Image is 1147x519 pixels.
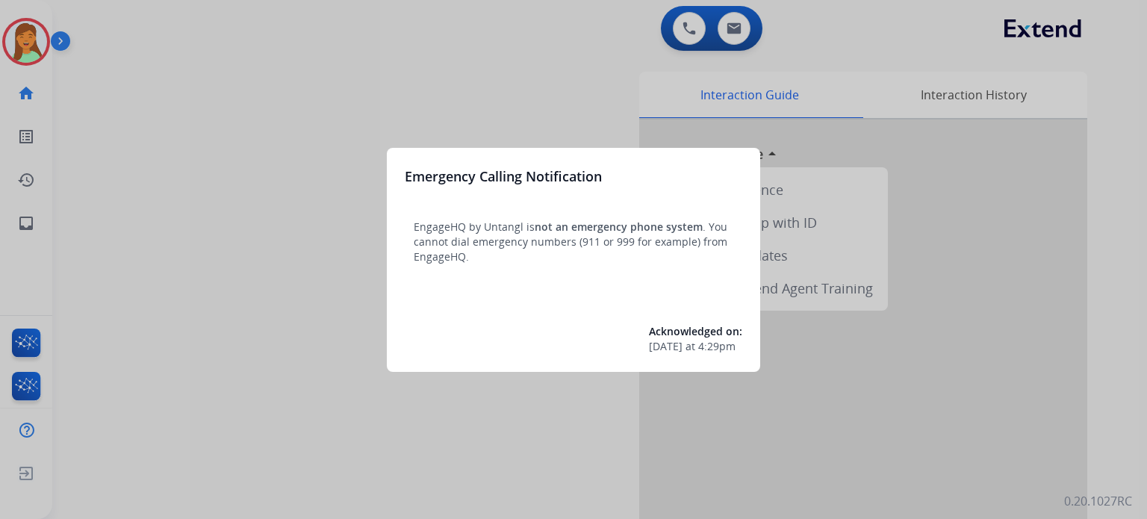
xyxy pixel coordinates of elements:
span: 4:29pm [698,339,736,354]
span: Acknowledged on: [649,324,742,338]
h3: Emergency Calling Notification [405,166,602,187]
div: at [649,339,742,354]
p: EngageHQ by Untangl is . You cannot dial emergency numbers (911 or 999 for example) from EngageHQ. [414,220,733,264]
span: [DATE] [649,339,683,354]
p: 0.20.1027RC [1064,492,1132,510]
span: not an emergency phone system [535,220,703,234]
